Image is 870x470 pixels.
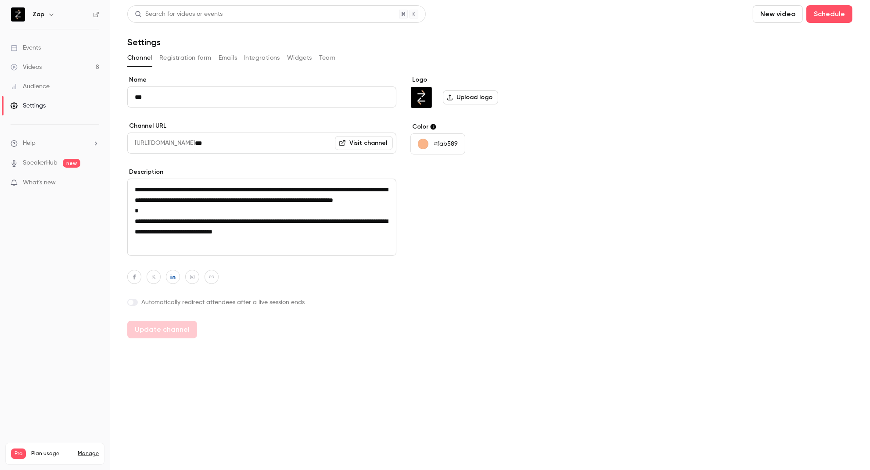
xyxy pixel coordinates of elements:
[319,51,336,65] button: Team
[11,448,26,459] span: Pro
[287,51,312,65] button: Widgets
[11,63,42,72] div: Videos
[127,122,396,130] label: Channel URL
[63,159,80,168] span: new
[23,158,58,168] a: SpeakerHub
[11,43,41,52] div: Events
[11,101,46,110] div: Settings
[127,75,396,84] label: Name
[78,450,99,457] a: Manage
[31,450,72,457] span: Plan usage
[244,51,280,65] button: Integrations
[11,82,50,91] div: Audience
[23,139,36,148] span: Help
[23,178,56,187] span: What's new
[127,168,396,176] label: Description
[32,10,44,19] h6: Zap
[127,133,195,154] span: [URL][DOMAIN_NAME]
[127,298,396,307] label: Automatically redirect attendees after a live session ends
[443,90,498,104] label: Upload logo
[11,7,25,22] img: Zap
[411,87,432,108] img: Zap
[335,136,393,150] a: Visit channel
[410,133,465,154] button: #fab589
[410,75,545,84] label: Logo
[806,5,852,23] button: Schedule
[159,51,212,65] button: Registration form
[410,122,545,131] label: Color
[127,37,161,47] h1: Settings
[11,139,99,148] li: help-dropdown-opener
[753,5,803,23] button: New video
[410,75,545,108] section: Logo
[127,51,152,65] button: Channel
[434,140,458,148] p: #fab589
[219,51,237,65] button: Emails
[135,10,223,19] div: Search for videos or events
